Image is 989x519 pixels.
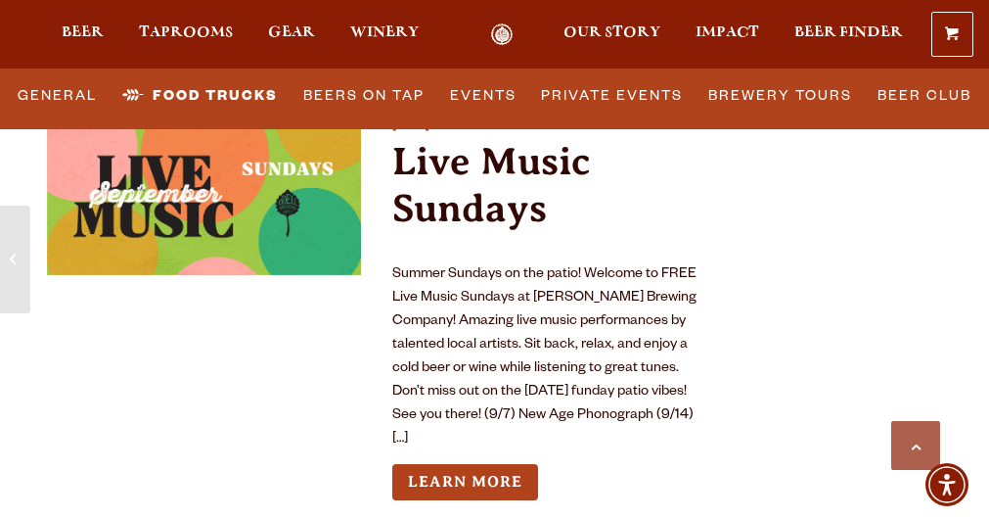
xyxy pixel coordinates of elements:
a: Live Music Sundays [392,139,591,230]
a: Scroll to top [891,421,940,470]
div: Accessibility Menu [925,463,968,506]
span: Our Story [563,24,660,40]
span: Gear [268,24,315,40]
a: Impact [683,24,772,46]
a: Beer Finder [782,24,916,46]
a: Beer Club [870,73,979,118]
a: Food Trucks [114,73,286,118]
a: General [10,73,105,118]
span: Taprooms [139,24,233,40]
a: Winery [337,24,431,46]
span: Impact [696,24,759,40]
span: [DATE] [392,119,429,135]
a: Beer [49,24,116,46]
a: Taprooms [126,24,246,46]
a: Events [442,73,524,118]
a: Beers on Tap [295,73,432,118]
span: 3PM-5PM [432,119,485,135]
a: Learn more about Live Music Sundays [392,464,538,500]
p: Summer Sundays on the patio! Welcome to FREE Live Music Sundays at [PERSON_NAME] Brewing Company!... [392,263,706,451]
a: Our Story [551,24,673,46]
span: Beer Finder [794,24,903,40]
a: Gear [255,24,328,46]
a: Brewery Tours [700,73,860,118]
a: Private Events [533,73,691,118]
a: Odell Home [465,24,538,46]
span: Beer [62,24,104,40]
span: Winery [350,24,419,40]
a: View event details [47,118,361,275]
